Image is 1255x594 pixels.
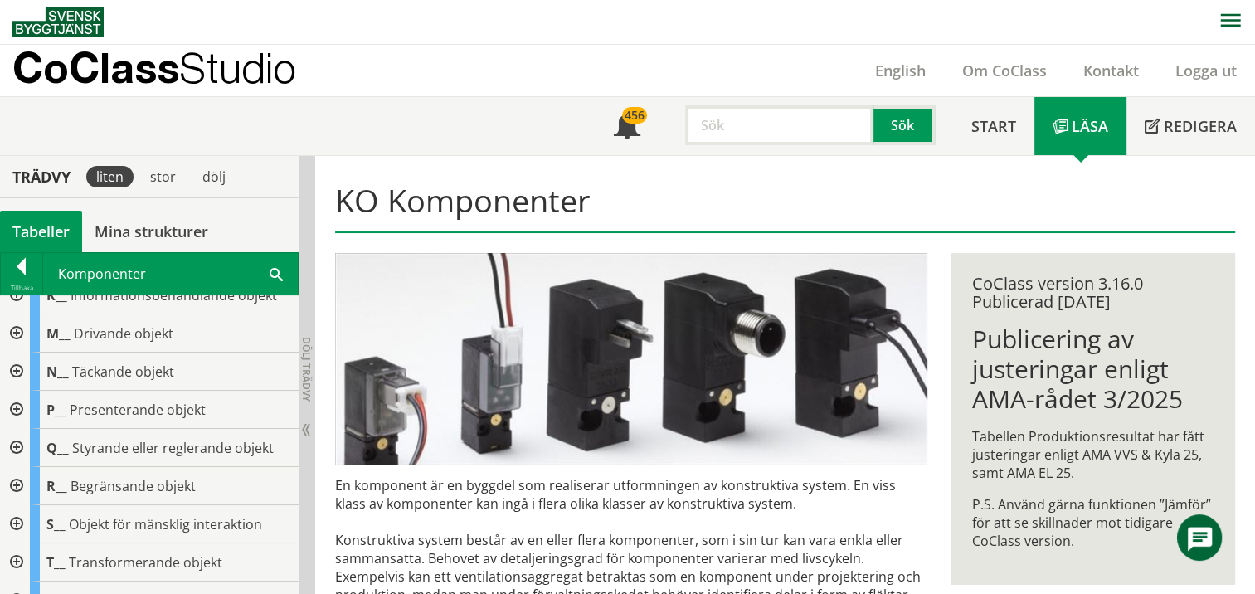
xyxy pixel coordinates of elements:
[1,281,42,295] div: Tillbaka
[46,401,66,419] span: P__
[192,166,236,187] div: dölj
[270,265,283,282] span: Sök i tabellen
[685,105,873,145] input: Sök
[1157,61,1255,80] a: Logga ut
[69,553,222,572] span: Transformerande objekt
[972,495,1214,550] p: P.S. Använd gärna funktionen ”Jämför” för att se skillnader mot tidigare CoClass version.
[622,107,647,124] div: 456
[1164,116,1237,136] span: Redigera
[12,45,332,96] a: CoClassStudio
[1034,97,1126,155] a: Läsa
[72,363,174,381] span: Täckande objekt
[71,286,277,304] span: Informationsbehandlande objekt
[299,337,314,402] span: Dölj trädvy
[596,97,659,155] a: 456
[46,286,67,304] span: K__
[1065,61,1157,80] a: Kontakt
[82,211,221,252] a: Mina strukturer
[69,515,262,533] span: Objekt för mänsklig interaktion
[46,439,69,457] span: Q__
[86,166,134,187] div: liten
[46,363,69,381] span: N__
[873,105,935,145] button: Sök
[971,116,1016,136] span: Start
[614,114,640,141] span: Notifikationer
[43,253,298,295] div: Komponenter
[74,324,173,343] span: Drivande objekt
[46,324,71,343] span: M__
[70,401,206,419] span: Presenterande objekt
[179,43,296,92] span: Studio
[46,477,67,495] span: R__
[46,553,66,572] span: T__
[12,7,104,37] img: Svensk Byggtjänst
[972,427,1214,482] p: Tabellen Produktionsresultat har fått justeringar enligt AMA VVS & Kyla 25, samt AMA EL 25.
[12,58,296,77] p: CoClass
[1072,116,1108,136] span: Läsa
[140,166,186,187] div: stor
[972,324,1214,414] h1: Publicering av justeringar enligt AMA-rådet 3/2025
[1126,97,1255,155] a: Redigera
[72,439,274,457] span: Styrande eller reglerande objekt
[944,61,1065,80] a: Om CoClass
[46,515,66,533] span: S__
[953,97,1034,155] a: Start
[857,61,944,80] a: English
[972,275,1214,311] div: CoClass version 3.16.0 Publicerad [DATE]
[71,477,196,495] span: Begränsande objekt
[335,182,1236,233] h1: KO Komponenter
[335,253,928,465] img: pilotventiler.jpg
[3,168,80,186] div: Trädvy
